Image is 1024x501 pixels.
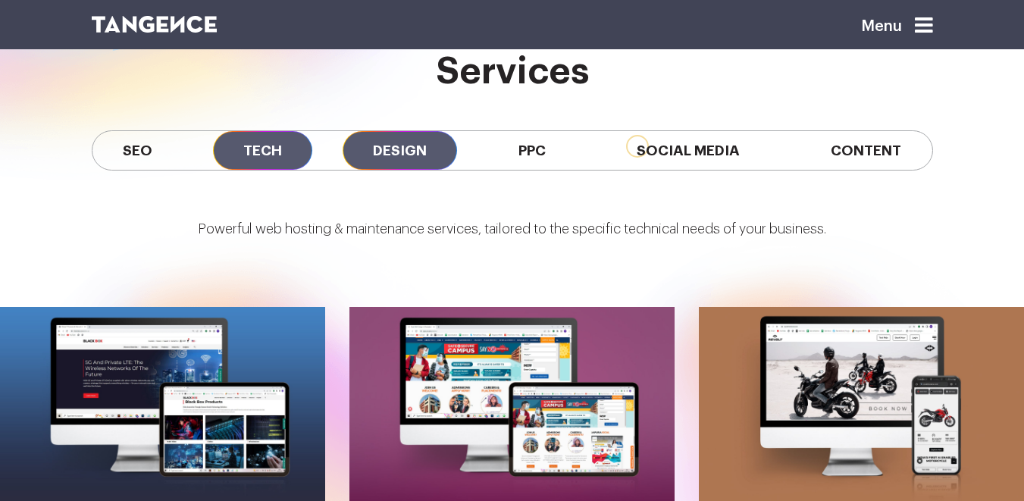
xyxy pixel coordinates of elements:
span: Social Media [606,131,770,170]
span: PPC [488,131,576,170]
span: Content [800,131,932,170]
h2: services [92,52,933,92]
span: Design [343,131,457,170]
img: logo SVG [92,16,218,33]
span: Tech [213,131,312,170]
span: SEO [92,131,183,170]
